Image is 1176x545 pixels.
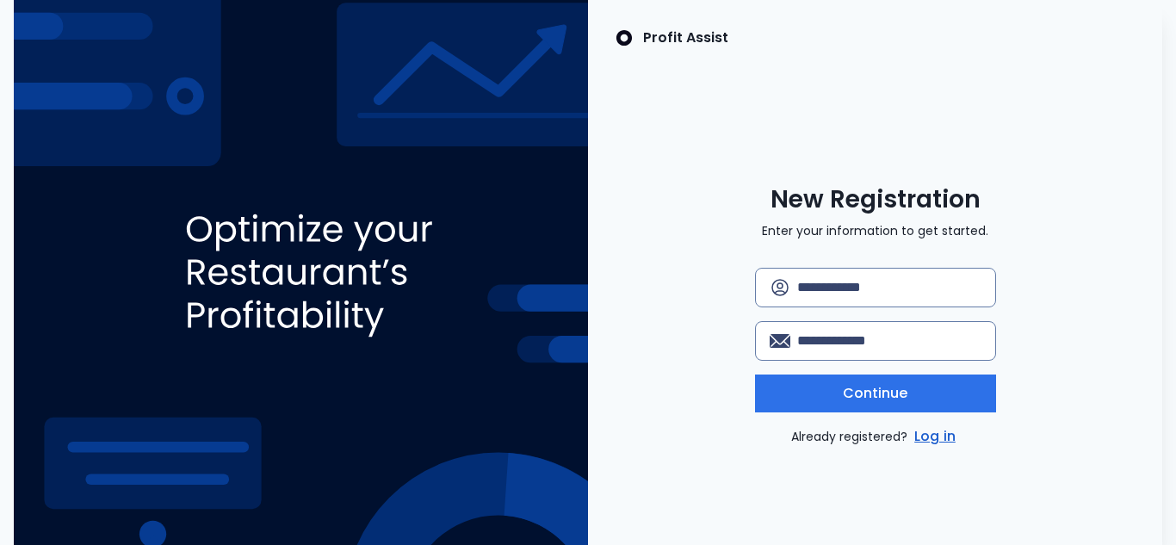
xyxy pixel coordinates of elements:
span: New Registration [771,184,981,215]
a: Log in [911,426,959,447]
p: Profit Assist [643,28,728,48]
p: Enter your information to get started. [762,222,988,240]
button: Continue [755,375,996,412]
img: SpotOn Logo [616,28,633,48]
p: Already registered? [791,426,959,447]
span: Continue [843,383,908,404]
